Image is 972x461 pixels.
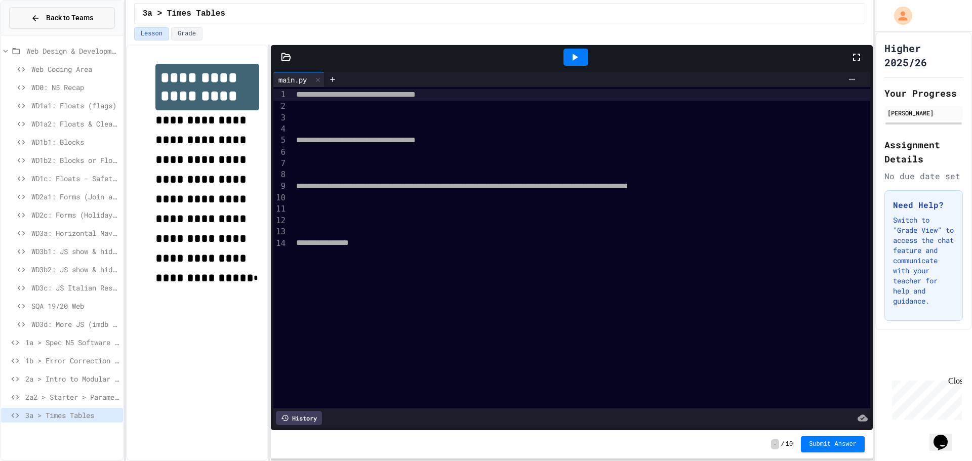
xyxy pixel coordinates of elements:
[46,13,93,23] span: Back to Teams
[893,215,954,306] p: Switch to "Grade View" to access the chat feature and communicate with your teacher for help and ...
[31,64,119,74] span: Web Coding Area
[31,191,119,202] span: WD2a1: Forms (Join a Sports Club)
[273,238,287,249] div: 14
[25,355,119,366] span: 1b > Error Correction - N5 Spec
[31,246,119,257] span: WD3b1: JS show & hide > Functions
[884,41,963,69] h1: Higher 2025/26
[134,27,169,40] button: Lesson
[771,439,779,449] span: -
[273,147,287,158] div: 6
[31,319,119,329] span: WD3d: More JS (imdb top 5)
[786,440,793,448] span: 10
[273,89,287,101] div: 1
[801,436,865,452] button: Submit Answer
[887,108,960,117] div: [PERSON_NAME]
[31,155,119,165] span: WD1b2: Blocks or Float?!
[884,86,963,100] h2: Your Progress
[31,137,119,147] span: WD1b1: Blocks
[273,135,287,146] div: 5
[781,440,785,448] span: /
[25,337,119,348] span: 1a > Spec N5 Software Assignment
[276,411,322,425] div: History
[171,27,202,40] button: Grade
[273,112,287,123] div: 3
[31,282,119,293] span: WD3c: JS Italian Restaurant
[9,7,115,29] button: Back to Teams
[273,192,287,203] div: 10
[31,173,119,184] span: WD1c: Floats - Safety Poster
[883,4,915,27] div: My Account
[273,226,287,237] div: 13
[31,82,119,93] span: WD0: N5 Recap
[929,421,962,451] iframe: chat widget
[143,8,225,20] span: 3a > Times Tables
[273,123,287,135] div: 4
[273,158,287,169] div: 7
[273,203,287,215] div: 11
[809,440,857,448] span: Submit Answer
[273,215,287,226] div: 12
[31,301,119,311] span: SQA 19/20 Web
[25,410,119,421] span: 3a > Times Tables
[31,118,119,129] span: WD1a2: Floats & Clearing
[893,199,954,211] h3: Need Help?
[884,170,963,182] div: No due date set
[273,72,325,87] div: main.py
[273,74,312,85] div: main.py
[4,4,70,64] div: Chat with us now!Close
[26,46,119,56] span: Web Design & Development
[31,264,119,275] span: WD3b2: JS show & hide > Parameters
[273,181,287,192] div: 9
[273,169,287,180] div: 8
[25,373,119,384] span: 2a > Intro to Modular Programming
[25,392,119,402] span: 2a2 > Starter > Parameter Passing
[273,101,287,112] div: 2
[31,209,119,220] span: WD2c: Forms (Holiday Destination - your design)
[884,138,963,166] h2: Assignment Details
[31,228,119,238] span: WD3a: Horizontal Nav Bars (& JS Intro)
[31,100,119,111] span: WD1a1: Floats (flags)
[888,376,962,420] iframe: chat widget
